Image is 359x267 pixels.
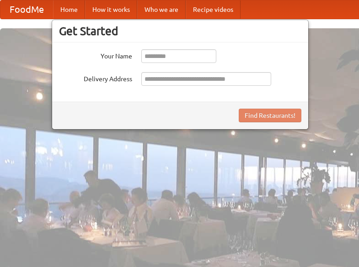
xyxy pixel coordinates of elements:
[137,0,186,19] a: Who we are
[85,0,137,19] a: How it works
[239,109,301,122] button: Find Restaurants!
[59,72,132,84] label: Delivery Address
[186,0,241,19] a: Recipe videos
[53,0,85,19] a: Home
[59,49,132,61] label: Your Name
[0,0,53,19] a: FoodMe
[59,24,301,38] h3: Get Started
